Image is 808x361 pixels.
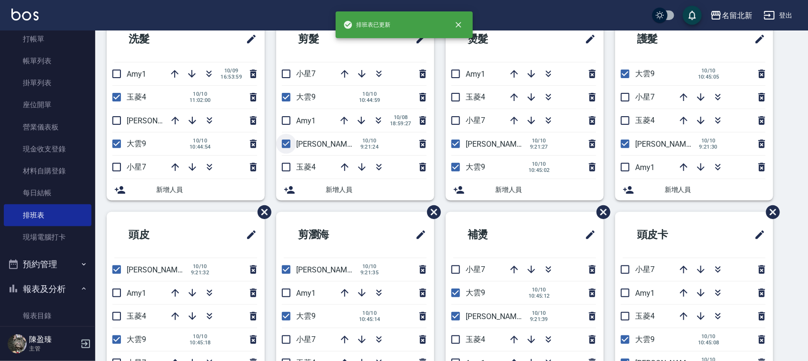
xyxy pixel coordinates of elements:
[127,335,146,344] span: 大雲9
[190,340,211,346] span: 10:45:18
[529,287,550,293] span: 10/10
[4,94,91,116] a: 座位開單
[466,70,485,79] span: Amy1
[127,289,146,298] span: Amy1
[127,162,146,171] span: 小星7
[4,226,91,248] a: 現場電腦打卡
[635,289,655,298] span: Amy1
[127,116,188,125] span: [PERSON_NAME]2
[529,310,549,316] span: 10/10
[343,20,391,30] span: 排班表已更新
[722,10,752,21] div: 名留北新
[296,116,316,125] span: Amy1
[4,72,91,94] a: 掛單列表
[4,138,91,160] a: 現金收支登錄
[4,252,91,277] button: 預約管理
[635,69,655,78] span: 大雲9
[127,265,188,274] span: [PERSON_NAME]2
[579,28,596,50] span: 修改班表的標題
[296,335,316,344] span: 小星7
[698,144,719,150] span: 9:21:30
[529,138,549,144] span: 10/10
[190,333,211,340] span: 10/10
[466,335,485,344] span: 玉菱4
[127,70,146,79] span: Amy1
[127,311,146,321] span: 玉菱4
[359,97,380,103] span: 10:44:59
[529,167,550,173] span: 10:45:02
[296,140,358,149] span: [PERSON_NAME]2
[359,91,380,97] span: 10/10
[698,74,719,80] span: 10:45:05
[296,311,316,321] span: 大雲9
[326,185,427,195] span: 新增人員
[4,305,91,327] a: 報表目錄
[29,335,78,344] h5: 陳盈臻
[698,340,719,346] span: 10:45:08
[466,312,527,321] span: [PERSON_NAME]2
[466,265,485,274] span: 小星7
[748,28,766,50] span: 修改班表的標題
[359,310,380,316] span: 10/10
[466,288,485,297] span: 大雲9
[529,293,550,299] span: 10:45:12
[127,139,146,148] span: 大雲9
[107,179,265,201] div: 新增人員
[683,6,702,25] button: save
[190,263,210,270] span: 10/10
[529,161,550,167] span: 10/10
[11,9,39,20] img: Logo
[635,140,697,149] span: [PERSON_NAME]2
[296,69,316,78] span: 小星7
[635,92,655,101] span: 小星7
[635,335,655,344] span: 大雲9
[190,91,211,97] span: 10/10
[359,138,380,144] span: 10/10
[635,265,655,274] span: 小星7
[698,333,719,340] span: 10/10
[390,114,411,120] span: 10/08
[359,263,380,270] span: 10/10
[4,277,91,301] button: 報表及分析
[114,218,202,252] h2: 頭皮
[156,185,257,195] span: 新增人員
[759,198,781,226] span: 刪除班表
[190,138,211,144] span: 10/10
[276,179,434,201] div: 新增人員
[240,223,257,246] span: 修改班表的標題
[4,50,91,72] a: 帳單列表
[529,316,549,322] span: 9:21:39
[589,198,612,226] span: 刪除班表
[296,162,316,171] span: 玉菱4
[4,204,91,226] a: 排班表
[420,198,442,226] span: 刪除班表
[466,140,527,149] span: [PERSON_NAME]2
[8,334,27,353] img: Person
[127,92,146,101] span: 玉菱4
[4,160,91,182] a: 材料自購登錄
[359,316,380,322] span: 10:45:14
[409,28,427,50] span: 修改班表的標題
[296,92,316,101] span: 大雲9
[448,14,469,35] button: close
[466,116,485,125] span: 小星7
[665,185,766,195] span: 新增人員
[635,116,655,125] span: 玉菱4
[29,344,78,353] p: 主管
[453,22,541,56] h2: 燙髮
[220,68,242,74] span: 10/09
[390,120,411,127] span: 18:59:27
[359,270,380,276] span: 9:21:35
[698,138,719,144] span: 10/10
[4,116,91,138] a: 營業儀表板
[4,28,91,50] a: 打帳單
[635,311,655,321] span: 玉菱4
[220,74,242,80] span: 16:53:59
[190,97,211,103] span: 11:02:00
[707,6,756,25] button: 名留北新
[284,22,371,56] h2: 剪髮
[240,28,257,50] span: 修改班表的標題
[296,265,358,274] span: [PERSON_NAME]2
[466,162,485,171] span: 大雲9
[579,223,596,246] span: 修改班表的標題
